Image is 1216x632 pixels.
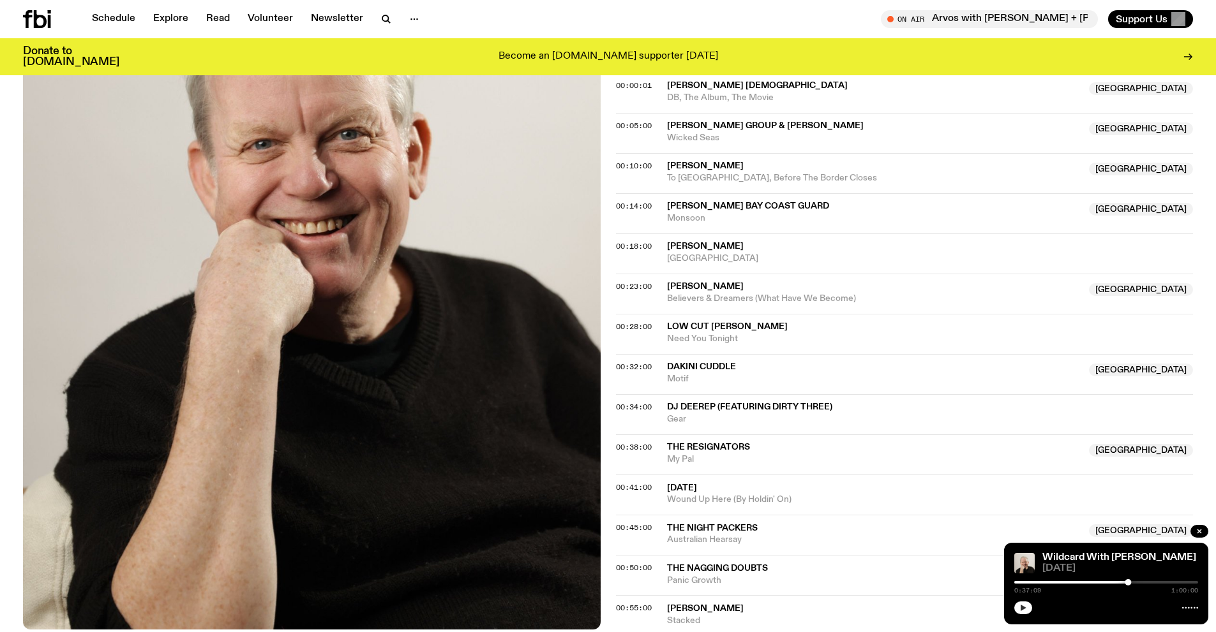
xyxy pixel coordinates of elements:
[616,484,652,491] button: 00:41:00
[667,172,1082,184] span: To [GEOGRAPHIC_DATA], Before The Border Closes
[1089,163,1193,175] span: [GEOGRAPHIC_DATA]
[616,362,652,372] span: 00:32:00
[616,82,652,89] button: 00:00:01
[199,10,237,28] a: Read
[616,283,652,290] button: 00:23:00
[616,121,652,131] span: 00:05:00
[1089,82,1193,95] span: [GEOGRAPHIC_DATA]
[667,92,1082,104] span: DB, The Album, The Movie
[1089,283,1193,296] span: [GEOGRAPHIC_DATA]
[1171,587,1198,594] span: 1:00:00
[667,282,744,291] span: [PERSON_NAME]
[667,253,1194,265] span: [GEOGRAPHIC_DATA]
[667,161,744,170] span: [PERSON_NAME]
[881,10,1098,28] button: On AirArvos with [PERSON_NAME] + [PERSON_NAME]
[667,524,758,533] span: The Night Packers
[667,242,744,251] span: [PERSON_NAME]
[667,564,768,573] span: The Nagging Doubts
[1042,564,1198,573] span: [DATE]
[240,10,301,28] a: Volunteer
[616,243,652,250] button: 00:18:00
[1042,552,1196,562] a: Wildcard With [PERSON_NAME]
[146,10,196,28] a: Explore
[667,121,864,130] span: [PERSON_NAME] Group & [PERSON_NAME]
[667,443,750,452] span: The Resignators
[667,132,1082,144] span: Wicked Seas
[616,444,652,451] button: 00:38:00
[1089,122,1193,135] span: [GEOGRAPHIC_DATA]
[616,562,652,573] span: 00:50:00
[616,404,652,411] button: 00:34:00
[667,322,788,331] span: Low Cut [PERSON_NAME]
[667,362,736,371] span: Dakini Cuddle
[616,605,652,612] button: 00:55:00
[616,442,652,452] span: 00:38:00
[667,202,829,210] span: [PERSON_NAME] Bay Coast Guard
[616,122,652,129] button: 00:05:00
[1089,524,1193,537] span: [GEOGRAPHIC_DATA]
[667,534,1082,546] span: Australian Hearsay
[667,402,832,411] span: DJ Deerep (featuring DIRTY THREE)
[1089,444,1193,457] span: [GEOGRAPHIC_DATA]
[616,402,652,412] span: 00:34:00
[303,10,371,28] a: Newsletter
[616,201,652,211] span: 00:14:00
[667,293,1082,305] span: Believers & Dreamers (What Have We Become)
[616,603,652,613] span: 00:55:00
[616,524,652,531] button: 00:45:00
[667,604,744,613] span: [PERSON_NAME]
[667,615,1194,627] span: Stacked
[667,212,1082,224] span: Monsoon
[1014,553,1035,573] img: Stuart is smiling charmingly, wearing a black t-shirt against a stark white background.
[616,321,652,332] span: 00:28:00
[1116,13,1167,25] span: Support Us
[1108,10,1193,28] button: Support Us
[23,46,119,68] h3: Donate to [DOMAIN_NAME]
[616,482,652,492] span: 00:41:00
[499,51,718,62] p: Become an [DOMAIN_NAME] supporter [DATE]
[616,323,652,330] button: 00:28:00
[616,241,652,251] span: 00:18:00
[616,161,652,171] span: 00:10:00
[667,413,1194,425] span: Gear
[667,494,1194,506] span: Wound Up Here (By Holdin' On)
[616,203,652,210] button: 00:14:00
[1089,203,1193,216] span: [GEOGRAPHIC_DATA]
[616,163,652,170] button: 00:10:00
[1014,587,1041,594] span: 0:37:09
[667,81,848,90] span: [PERSON_NAME] [DEMOGRAPHIC_DATA]
[616,364,652,371] button: 00:32:00
[616,564,652,571] button: 00:50:00
[616,522,652,533] span: 00:45:00
[667,333,1194,345] span: Need You Tonight
[667,575,1082,587] span: Panic Growth
[616,80,652,91] span: 00:00:01
[667,453,1082,466] span: My Pal
[1089,364,1193,376] span: [GEOGRAPHIC_DATA]
[84,10,143,28] a: Schedule
[667,373,1082,385] span: Motif
[667,483,697,492] span: [DATE]
[616,281,652,291] span: 00:23:00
